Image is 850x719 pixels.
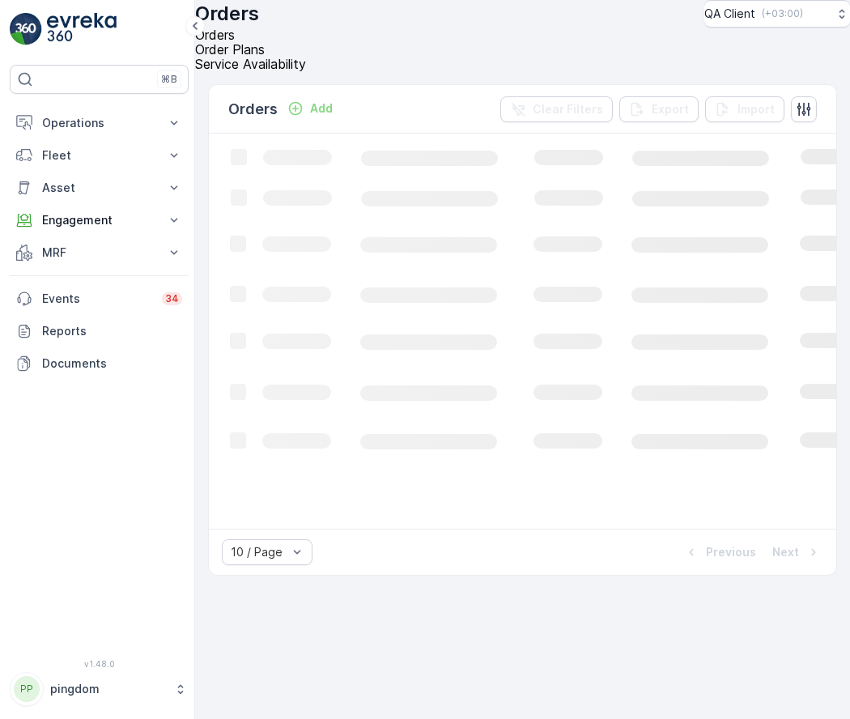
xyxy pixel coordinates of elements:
[533,101,603,117] p: Clear Filters
[50,681,166,697] p: pingdom
[10,204,189,236] button: Engagement
[195,41,265,57] span: Order Plans
[47,13,117,45] img: logo_light-DOdMpM7g.png
[10,283,189,315] a: Events34
[195,56,306,72] span: Service Availability
[228,98,278,121] p: Orders
[10,347,189,380] a: Documents
[42,115,156,131] p: Operations
[42,291,152,307] p: Events
[10,139,189,172] button: Fleet
[14,676,40,702] div: PP
[619,96,699,122] button: Export
[706,544,756,560] p: Previous
[10,13,42,45] img: logo
[10,672,189,706] button: PPpingdom
[652,101,689,117] p: Export
[682,542,758,562] button: Previous
[42,147,156,164] p: Fleet
[10,659,189,669] span: v 1.48.0
[42,245,156,261] p: MRF
[42,212,156,228] p: Engagement
[195,1,259,27] p: Orders
[281,99,339,118] button: Add
[310,100,333,117] p: Add
[165,292,179,305] p: 34
[737,101,775,117] p: Import
[704,6,755,22] p: QA Client
[10,236,189,269] button: MRF
[42,323,182,339] p: Reports
[705,96,784,122] button: Import
[42,355,182,372] p: Documents
[195,27,235,43] span: Orders
[42,180,156,196] p: Asset
[762,7,803,20] p: ( +03:00 )
[10,315,189,347] a: Reports
[772,544,799,560] p: Next
[10,172,189,204] button: Asset
[771,542,823,562] button: Next
[161,73,177,86] p: ⌘B
[500,96,613,122] button: Clear Filters
[10,107,189,139] button: Operations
